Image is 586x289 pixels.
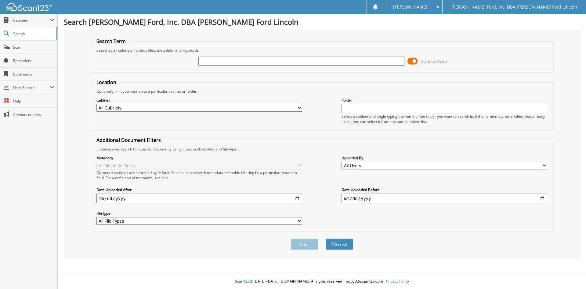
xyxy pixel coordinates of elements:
[161,175,168,180] a: here
[386,279,409,284] a: Privacy Policy
[6,3,52,11] img: scan123-logo-white.svg
[342,155,547,161] label: Uploaded By
[93,137,164,143] legend: Additional Document Filters
[93,38,129,45] legend: Search Term
[326,239,353,250] button: Search
[13,98,54,104] span: Help
[96,170,302,180] div: All metadata fields are searched by default. Select a cabinet with metadata to enable filtering b...
[96,211,302,216] label: File type
[96,98,302,103] label: Cabinet
[235,279,250,284] span: Scan123
[393,5,427,9] span: [PERSON_NAME]
[96,194,302,203] input: start
[13,112,54,117] span: Announcements
[64,17,580,27] h1: Search [PERSON_NAME] Ford, Inc. DBA [PERSON_NAME] Ford Lincoln
[291,239,318,250] button: Clear
[342,187,547,192] label: Date Uploaded Before
[13,72,54,77] span: Bookmarks
[96,155,302,161] label: Metadata
[93,146,551,152] div: Enhance your search for specific documents using filters such as date and file type.
[58,274,586,289] div: © [DATE]-[DATE] [DOMAIN_NAME]. All rights reserved | appg02-scan123-com |
[96,187,302,192] label: Date Uploaded After
[13,18,50,23] span: Cabinets
[342,194,547,203] input: end
[13,31,53,36] span: Search
[13,45,54,50] span: Scan
[93,79,119,86] legend: Location
[13,58,54,63] span: Reminders
[93,89,551,94] div: Optionally limit your search to a particular cabinet or folder
[451,5,577,9] span: [PERSON_NAME] Ford, Inc. DBA [PERSON_NAME] Ford Lincoln
[13,85,50,90] span: User Reports
[342,98,547,103] label: Folder
[421,59,448,64] span: Advanced Search
[93,48,551,53] div: Searches all cabinets, folders, files, metadata, and keywords
[342,114,547,124] div: Select a cabinet and begin typing the name of the folder you want to search in. If the name match...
